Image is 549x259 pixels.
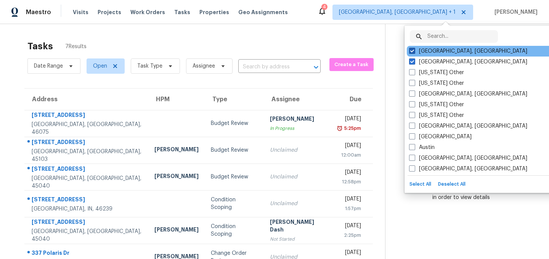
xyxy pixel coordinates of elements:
label: [GEOGRAPHIC_DATA], [GEOGRAPHIC_DATA] [409,47,527,55]
div: Budget Review [211,146,258,154]
label: Austin [409,144,435,151]
div: [GEOGRAPHIC_DATA], IN, 46239 [32,205,142,213]
label: [GEOGRAPHIC_DATA] [409,133,472,141]
span: Work Orders [130,8,165,16]
div: [DATE] [338,249,361,258]
div: Unclaimed [270,200,325,207]
div: [DATE] [338,115,361,125]
span: Properties [199,8,229,16]
div: [DATE] [338,222,361,231]
th: Address [24,89,148,110]
label: [GEOGRAPHIC_DATA], [GEOGRAPHIC_DATA] [409,165,527,173]
button: Deselect All [436,179,467,190]
div: [DATE] [338,195,361,205]
button: Select All [408,179,433,190]
div: [PERSON_NAME] [154,226,199,235]
th: Assignee [264,89,331,110]
div: [STREET_ADDRESS] [32,196,142,205]
span: Geo Assignments [238,8,288,16]
div: 12:00am [338,151,361,159]
div: 1:57pm [338,205,361,212]
span: [GEOGRAPHIC_DATA], [GEOGRAPHIC_DATA] + 1 [339,8,456,16]
label: [US_STATE] Other [409,69,464,76]
label: [US_STATE] Other [409,101,464,108]
div: 4 [323,3,326,11]
button: Open [311,62,321,73]
div: Budget Review [211,173,258,181]
div: [STREET_ADDRESS] [32,218,142,228]
div: [GEOGRAPHIC_DATA], [GEOGRAPHIC_DATA], 45103 [32,148,142,163]
div: Condition Scoping [211,223,258,238]
span: 7 Results [65,43,87,50]
div: [DATE] [338,142,361,151]
label: [US_STATE] Other [409,112,464,119]
div: Select a task from the queue in order to view details [423,186,499,201]
label: [GEOGRAPHIC_DATA], [GEOGRAPHIC_DATA] [409,90,527,98]
th: Type [205,89,264,110]
div: [PERSON_NAME] [154,146,199,155]
div: Unclaimed [270,146,325,154]
span: [PERSON_NAME] [491,8,538,16]
div: [GEOGRAPHIC_DATA], [GEOGRAPHIC_DATA], 45040 [32,228,142,243]
span: Maestro [26,8,51,16]
div: 337 Polaris Dr [32,249,142,259]
label: [US_STATE] Other [409,79,464,87]
button: Create a Task [329,58,373,71]
div: In Progress [270,125,325,132]
span: Date Range [34,62,63,70]
div: Unclaimed [270,173,325,181]
div: [STREET_ADDRESS] [32,165,142,175]
span: Create a Task [333,60,369,69]
div: 5:25pm [343,125,361,132]
div: Not Started [270,235,325,243]
label: [GEOGRAPHIC_DATA], [GEOGRAPHIC_DATA] [409,58,527,66]
span: Task Type [137,62,162,70]
input: Search... [427,30,498,43]
span: Visits [73,8,88,16]
span: Tasks [174,10,190,15]
input: Search by address [238,61,299,73]
div: [STREET_ADDRESS] [32,111,142,121]
label: [GEOGRAPHIC_DATA], [GEOGRAPHIC_DATA] [409,154,527,162]
span: Assignee [193,62,215,70]
div: [PERSON_NAME] Dash [270,218,325,235]
th: Due [332,89,373,110]
span: Projects [98,8,121,16]
label: [GEOGRAPHIC_DATA], [GEOGRAPHIC_DATA] [409,122,527,130]
div: Condition Scoping [211,196,258,211]
th: HPM [148,89,205,110]
div: [GEOGRAPHIC_DATA], [GEOGRAPHIC_DATA], 45040 [32,175,142,190]
div: [GEOGRAPHIC_DATA], [GEOGRAPHIC_DATA], 46075 [32,121,142,136]
div: [PERSON_NAME] [154,172,199,182]
div: 12:58pm [338,178,361,186]
img: Overdue Alarm Icon [337,125,343,132]
div: [STREET_ADDRESS] [32,138,142,148]
div: Budget Review [211,120,258,127]
span: Open [93,62,107,70]
div: [PERSON_NAME] [270,115,325,125]
div: 2:25pm [338,231,361,239]
div: [DATE] [338,168,361,178]
h2: Tasks [27,42,53,50]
